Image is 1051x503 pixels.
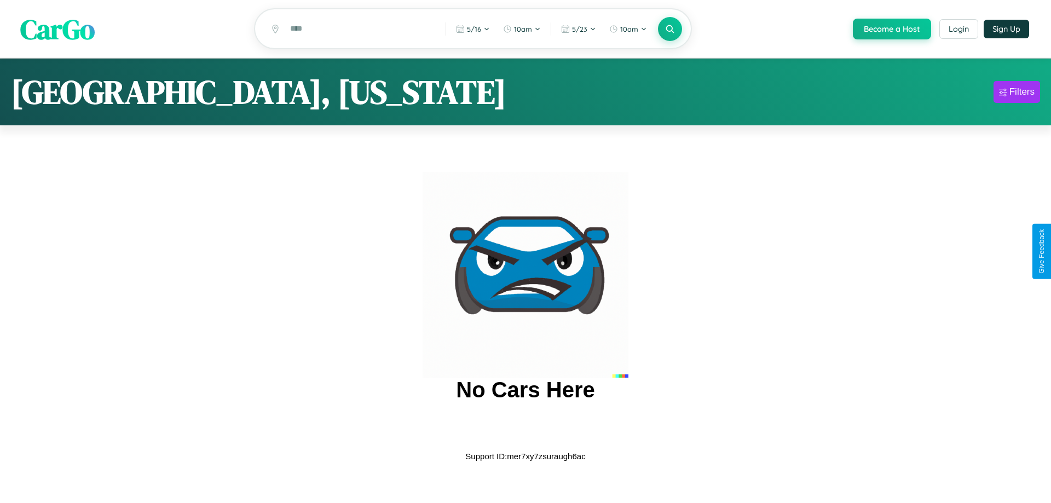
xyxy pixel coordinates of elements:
button: Login [939,19,978,39]
button: 10am [604,20,652,38]
button: 5/23 [556,20,602,38]
button: 10am [498,20,546,38]
span: 10am [514,25,532,33]
p: Support ID: mer7xy7zsuraugh6ac [465,449,585,464]
div: Give Feedback [1038,229,1046,274]
h1: [GEOGRAPHIC_DATA], [US_STATE] [11,70,506,114]
span: 5 / 16 [467,25,481,33]
h2: No Cars Here [456,378,594,402]
button: 5/16 [451,20,495,38]
button: Become a Host [853,19,931,39]
span: 10am [620,25,638,33]
button: Sign Up [984,20,1029,38]
span: CarGo [20,10,95,48]
img: car [423,172,628,378]
span: 5 / 23 [572,25,587,33]
div: Filters [1009,86,1035,97]
button: Filters [994,81,1040,103]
